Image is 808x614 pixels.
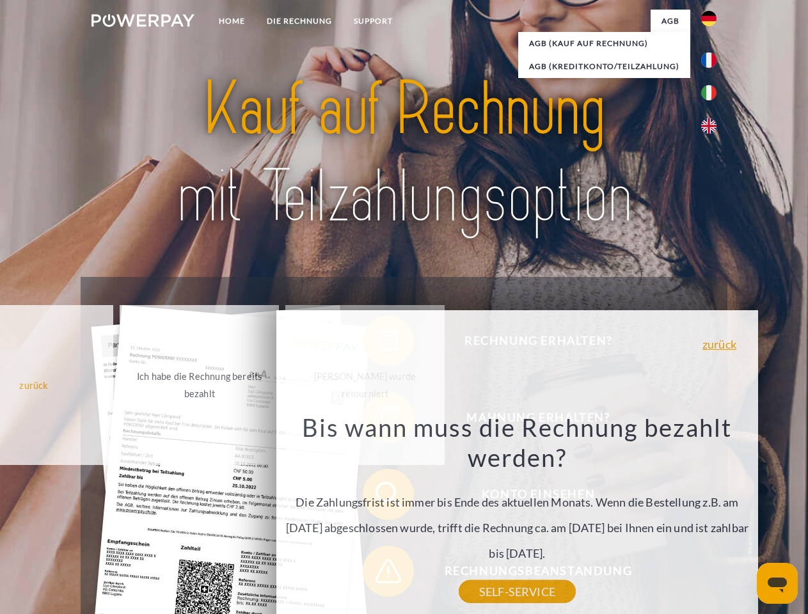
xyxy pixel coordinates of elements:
img: it [701,85,717,100]
a: AGB (Kreditkonto/Teilzahlung) [518,55,690,78]
img: title-powerpay_de.svg [122,61,686,245]
div: Die Zahlungsfrist ist immer bis Ende des aktuellen Monats. Wenn die Bestellung z.B. am [DATE] abg... [284,412,751,592]
a: SELF-SERVICE [459,580,576,603]
a: Home [208,10,256,33]
a: agb [651,10,690,33]
div: Ich habe die Rechnung bereits bezahlt [127,368,271,402]
h3: Bis wann muss die Rechnung bezahlt werden? [284,412,751,473]
a: AGB (Kauf auf Rechnung) [518,32,690,55]
iframe: Schaltfläche zum Öffnen des Messaging-Fensters [757,563,798,604]
a: SUPPORT [343,10,404,33]
img: en [701,118,717,134]
img: logo-powerpay-white.svg [91,14,194,27]
a: zurück [702,338,736,350]
img: fr [701,52,717,68]
a: DIE RECHNUNG [256,10,343,33]
img: de [701,11,717,26]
